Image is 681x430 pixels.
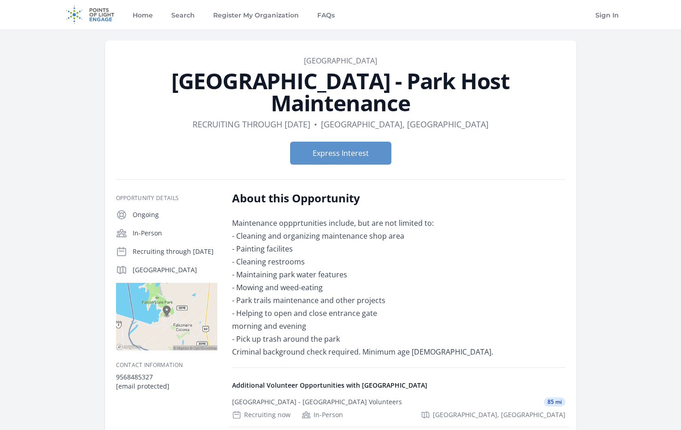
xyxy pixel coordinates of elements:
img: Map [116,283,217,350]
span: 85 mi [544,397,565,407]
dt: 9568485327 [116,373,217,382]
p: Maintenance oppprtunities include, but are not limited to: - Cleaning and organizing maintenance ... [232,217,501,358]
h3: Contact Information [116,361,217,369]
div: • [314,118,317,131]
p: In-Person [133,229,217,238]
h1: [GEOGRAPHIC_DATA] - Park Host Maintenance [116,70,565,114]
dd: [GEOGRAPHIC_DATA], [GEOGRAPHIC_DATA] [321,118,489,131]
button: Express Interest [290,142,391,165]
h2: About this Opportunity [232,191,501,206]
div: In-Person [302,410,343,419]
span: [GEOGRAPHIC_DATA], [GEOGRAPHIC_DATA] [433,410,565,419]
h3: Opportunity Details [116,195,217,202]
h4: Additional Volunteer Opportunities with [GEOGRAPHIC_DATA] [232,381,565,390]
p: Recruiting through [DATE] [133,247,217,256]
dd: Recruiting through [DATE] [192,118,310,131]
p: Ongoing [133,210,217,219]
a: [GEOGRAPHIC_DATA] - [GEOGRAPHIC_DATA] Volunteers 85 mi Recruiting now In-Person [GEOGRAPHIC_DATA]... [228,390,569,427]
div: Recruiting now [232,410,291,419]
div: [GEOGRAPHIC_DATA] - [GEOGRAPHIC_DATA] Volunteers [232,397,402,407]
a: [email protected] [116,382,169,390]
p: [GEOGRAPHIC_DATA] [133,265,217,275]
a: [GEOGRAPHIC_DATA] [304,56,377,66]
